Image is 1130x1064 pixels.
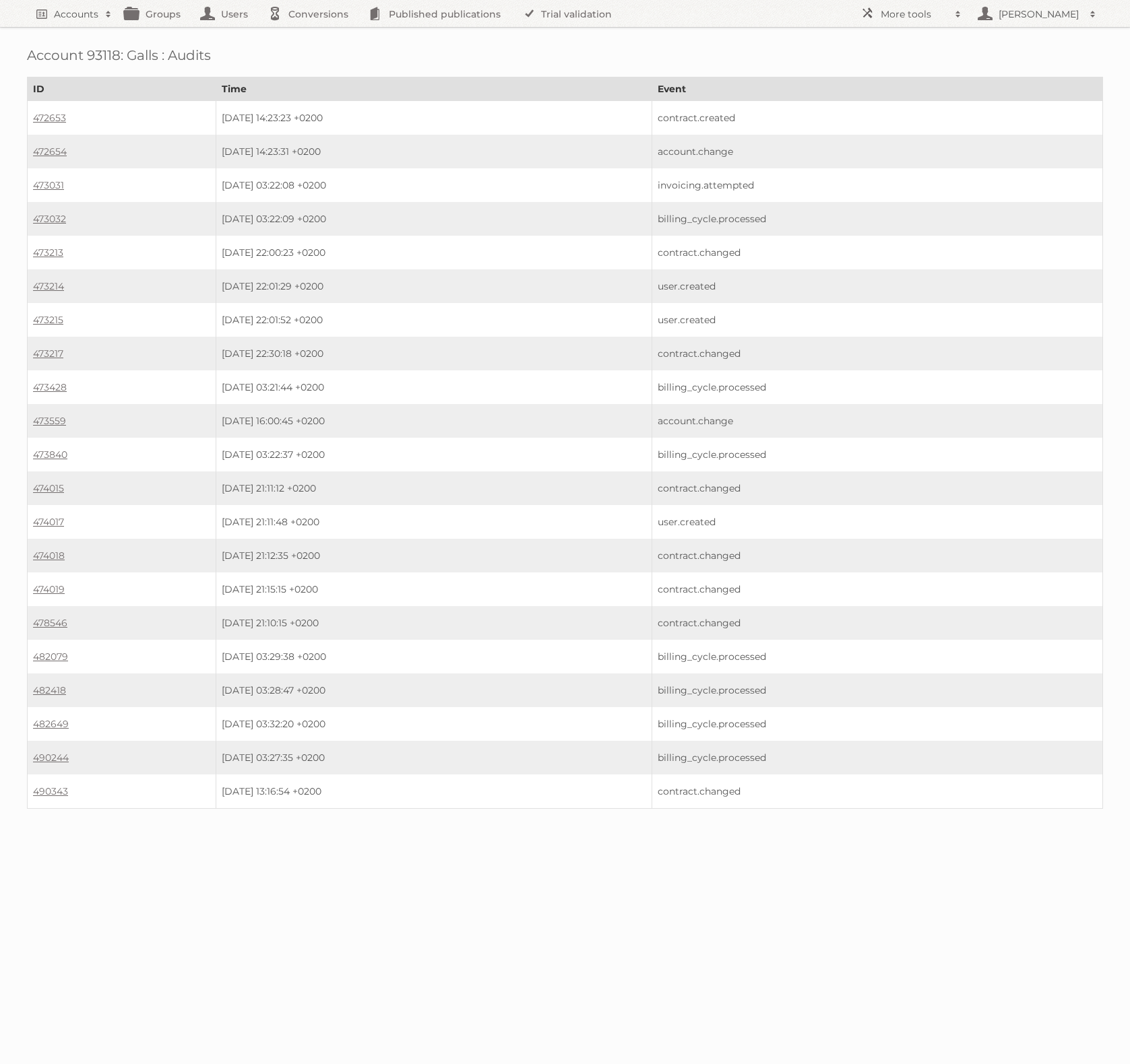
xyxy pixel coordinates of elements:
td: contract.created [652,101,1103,135]
a: 473840 [33,448,67,461]
a: 474018 [33,550,65,562]
td: [DATE] 03:32:20 +0200 [216,707,652,741]
h1: Account 93118: Galls : Audits [27,47,1103,63]
a: 482649 [33,718,69,730]
a: 490244 [33,752,69,764]
td: contract.changed [652,471,1103,505]
th: Time [216,77,652,101]
td: [DATE] 03:28:47 +0200 [216,673,652,707]
th: Event [652,77,1103,101]
a: 474019 [33,583,65,595]
td: invoicing.attempted [652,168,1103,202]
a: 474017 [33,516,64,528]
a: 473217 [33,347,63,360]
td: contract.changed [652,606,1103,640]
td: [DATE] 21:12:35 +0200 [216,539,652,572]
td: user.created [652,505,1103,539]
td: billing_cycle.processed [652,438,1103,471]
td: user.created [652,269,1103,303]
td: [DATE] 21:15:15 +0200 [216,572,652,606]
td: [DATE] 21:11:12 +0200 [216,471,652,505]
a: 473031 [33,179,64,191]
a: 473032 [33,213,66,225]
td: account.change [652,135,1103,168]
td: [DATE] 13:16:54 +0200 [216,774,652,809]
td: [DATE] 22:01:52 +0200 [216,303,652,337]
td: [DATE] 03:21:44 +0200 [216,370,652,404]
td: [DATE] 22:01:29 +0200 [216,269,652,303]
td: contract.changed [652,337,1103,370]
td: [DATE] 22:30:18 +0200 [216,337,652,370]
td: [DATE] 21:10:15 +0200 [216,606,652,640]
td: [DATE] 21:11:48 +0200 [216,505,652,539]
td: contract.changed [652,774,1103,809]
a: 472654 [33,145,67,158]
h2: Accounts [54,7,98,21]
a: 472653 [33,112,66,124]
td: contract.changed [652,236,1103,269]
td: billing_cycle.processed [652,370,1103,404]
td: [DATE] 03:22:37 +0200 [216,438,652,471]
td: contract.changed [652,572,1103,606]
td: billing_cycle.processed [652,707,1103,741]
td: account.change [652,404,1103,438]
td: [DATE] 03:22:09 +0200 [216,202,652,236]
td: billing_cycle.processed [652,741,1103,774]
h2: More tools [881,7,948,21]
a: 473213 [33,246,63,259]
td: [DATE] 14:23:31 +0200 [216,135,652,168]
a: 473428 [33,381,67,393]
td: billing_cycle.processed [652,673,1103,707]
a: 482418 [33,684,66,696]
td: [DATE] 22:00:23 +0200 [216,236,652,269]
td: [DATE] 16:00:45 +0200 [216,404,652,438]
td: billing_cycle.processed [652,640,1103,673]
th: ID [28,77,216,101]
a: 473215 [33,314,63,326]
td: billing_cycle.processed [652,202,1103,236]
td: contract.changed [652,539,1103,572]
a: 490343 [33,785,68,797]
td: user.created [652,303,1103,337]
a: 474015 [33,482,64,494]
td: [DATE] 03:27:35 +0200 [216,741,652,774]
h2: [PERSON_NAME] [995,7,1083,21]
a: 473559 [33,415,66,427]
a: 482079 [33,651,68,663]
a: 473214 [33,280,64,292]
td: [DATE] 03:29:38 +0200 [216,640,652,673]
a: 478546 [33,617,67,629]
td: [DATE] 14:23:23 +0200 [216,101,652,135]
td: [DATE] 03:22:08 +0200 [216,168,652,202]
